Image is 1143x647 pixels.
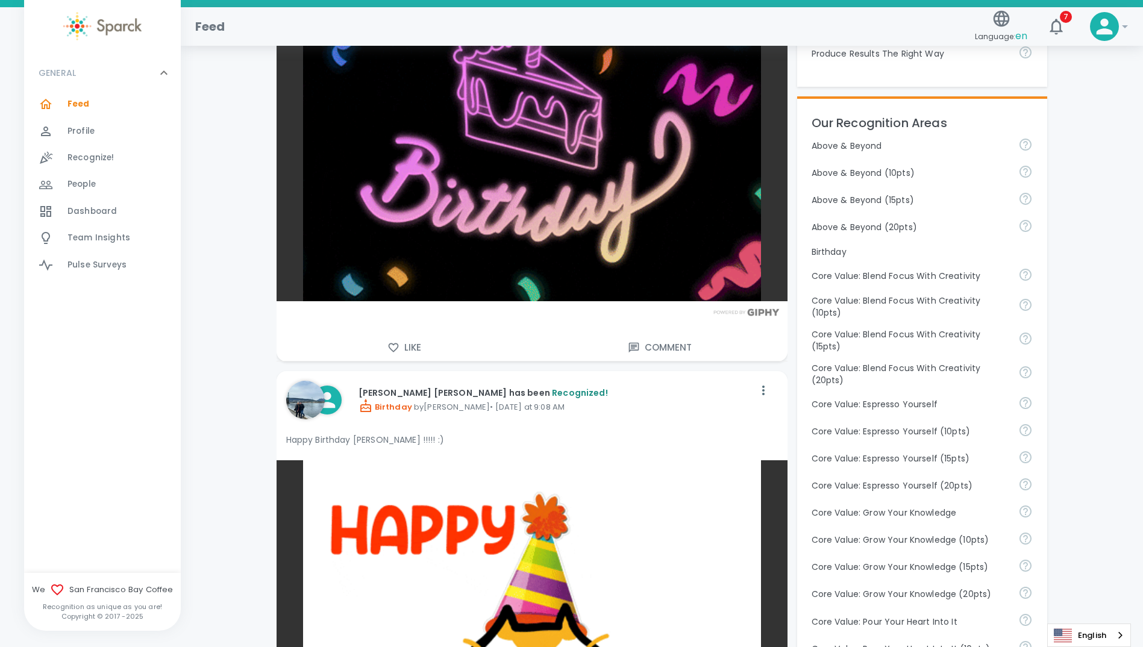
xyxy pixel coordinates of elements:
span: Dashboard [67,205,117,217]
svg: Follow your curiosity and learn together [1018,558,1033,573]
svg: Follow your curiosity and learn together [1018,586,1033,600]
p: Core Value: Pour Your Heart Into It [812,616,1009,628]
aside: Language selected: English [1047,624,1131,647]
img: Powered by GIPHY [710,308,783,316]
a: Dashboard [24,198,181,225]
p: Core Value: Espresso Yourself (20pts) [812,480,1009,492]
svg: Come to work to make a difference in your own way [1018,613,1033,627]
p: Core Value: Grow Your Knowledge [812,507,1009,519]
span: Profile [67,125,95,137]
div: Language [1047,624,1131,647]
p: Above & Beyond (20pts) [812,221,1009,233]
p: by [PERSON_NAME] • [DATE] at 9:08 AM [359,399,754,413]
span: We San Francisco Bay Coffee [24,583,181,597]
button: 7 [1042,12,1071,41]
p: Above & Beyond [812,140,1009,152]
svg: Share your voice and your ideas [1018,396,1033,410]
p: Our Recognition Areas [812,113,1033,133]
p: Core Value: Blend Focus With Creativity (20pts) [812,362,1009,386]
p: Core Value: Blend Focus With Creativity [812,270,1009,282]
svg: For going above and beyond! [1018,137,1033,152]
svg: Achieve goals today and innovate for tomorrow [1018,298,1033,312]
p: Birthday [812,246,1033,258]
span: Recognized! [552,387,608,399]
span: People [67,178,96,190]
span: Recognize! [67,152,114,164]
svg: Follow your curiosity and learn together [1018,504,1033,519]
svg: Share your voice and your ideas [1018,423,1033,437]
span: Pulse Surveys [67,259,127,271]
p: Core Value: Blend Focus With Creativity (10pts) [812,295,1009,319]
a: People [24,171,181,198]
p: Core Value: Espresso Yourself (15pts) [812,452,1009,464]
h1: Feed [195,17,225,36]
p: Core Value: Blend Focus With Creativity (15pts) [812,328,1009,352]
p: GENERAL [39,67,76,79]
svg: Achieve goals today and innovate for tomorrow [1018,267,1033,282]
button: Like [277,335,532,360]
img: Sparck logo [63,12,142,40]
span: Language: [975,28,1027,45]
p: Above & Beyond (10pts) [812,167,1009,179]
p: Above & Beyond (15pts) [812,194,1009,206]
a: Pulse Surveys [24,252,181,278]
button: Comment [532,335,788,360]
svg: Achieve goals today and innovate for tomorrow [1018,365,1033,380]
svg: Find success working together and doing the right thing [1018,45,1033,60]
button: Language:en [970,5,1032,48]
a: Team Insights [24,225,181,251]
img: Picture of Anna Belle Heredia [286,381,325,419]
a: Recognize! [24,145,181,171]
p: [PERSON_NAME] [PERSON_NAME] has been [359,387,754,399]
p: Recognition as unique as you are! [24,602,181,611]
svg: Share your voice and your ideas [1018,477,1033,492]
svg: Share your voice and your ideas [1018,450,1033,464]
span: Birthday [359,401,412,413]
a: Profile [24,118,181,145]
a: English [1048,624,1130,646]
div: GENERAL [24,91,181,283]
a: Sparck logo [24,12,181,40]
p: Core Value: Grow Your Knowledge (20pts) [812,588,1009,600]
svg: Follow your curiosity and learn together [1018,531,1033,546]
div: GENERAL [24,55,181,91]
p: Core Value: Grow Your Knowledge (10pts) [812,534,1009,546]
svg: For going above and beyond! [1018,219,1033,233]
span: 7 [1060,11,1072,23]
p: Happy Birthday [PERSON_NAME] !!!!! :) [286,434,778,446]
span: Feed [67,98,90,110]
p: Produce Results The Right Way [812,48,1009,60]
span: en [1015,29,1027,43]
p: Core Value: Espresso Yourself (10pts) [812,425,1009,437]
svg: For going above and beyond! [1018,192,1033,206]
p: Copyright © 2017 - 2025 [24,611,181,621]
svg: Achieve goals today and innovate for tomorrow [1018,331,1033,346]
p: Core Value: Espresso Yourself [812,398,1009,410]
svg: For going above and beyond! [1018,164,1033,179]
p: Core Value: Grow Your Knowledge (15pts) [812,561,1009,573]
span: Team Insights [67,232,130,244]
a: Feed [24,91,181,117]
